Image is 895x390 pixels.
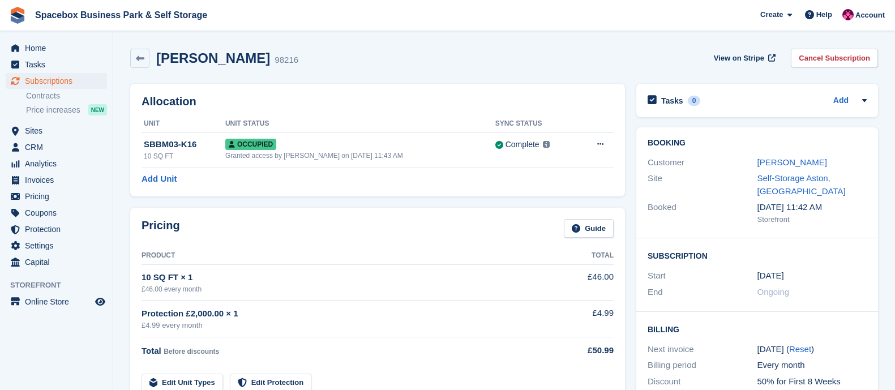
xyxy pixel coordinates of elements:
div: Discount [648,375,757,388]
a: menu [6,40,107,56]
span: Settings [25,238,93,254]
div: Billing period [648,359,757,372]
div: £50.99 [551,344,614,357]
div: End [648,286,757,299]
span: Before discounts [164,348,219,355]
span: Protection [25,221,93,237]
h2: Subscription [648,250,867,261]
div: Every month [757,359,867,372]
div: Booked [648,201,757,225]
span: Sites [25,123,93,139]
span: Online Store [25,294,93,310]
div: 0 [688,96,701,106]
span: Help [816,9,832,20]
a: Add Unit [142,173,177,186]
div: £46.00 every month [142,284,551,294]
a: Reset [789,344,811,354]
img: stora-icon-8386f47178a22dfd0bd8f6a31ec36ba5ce8667c1dd55bd0f319d3a0aa187defe.svg [9,7,26,24]
td: £4.99 [551,301,614,337]
a: menu [6,188,107,204]
a: menu [6,123,107,139]
div: Granted access by [PERSON_NAME] on [DATE] 11:43 AM [225,151,495,161]
th: Sync Status [495,115,578,133]
h2: [PERSON_NAME] [156,50,270,66]
img: Avishka Chauhan [842,9,854,20]
span: Price increases [26,105,80,115]
div: [DATE] 11:42 AM [757,201,867,214]
h2: Allocation [142,95,614,108]
h2: Tasks [661,96,683,106]
div: £4.99 every month [142,320,551,331]
td: £46.00 [551,264,614,300]
div: 10 SQ FT [144,151,225,161]
span: Account [855,10,885,21]
img: icon-info-grey-7440780725fd019a000dd9b08b2336e03edf1995a4989e88bcd33f0948082b44.svg [543,141,550,148]
h2: Pricing [142,219,180,238]
a: menu [6,254,107,270]
th: Unit Status [225,115,495,133]
a: Price increases NEW [26,104,107,116]
span: Ongoing [757,287,790,297]
span: Storefront [10,280,113,291]
div: SBBM03-K16 [144,138,225,151]
th: Total [551,247,614,265]
div: Protection £2,000.00 × 1 [142,307,551,320]
a: [PERSON_NAME] [757,157,827,167]
a: menu [6,57,107,72]
a: Add [833,95,849,108]
span: Create [760,9,783,20]
span: Analytics [25,156,93,172]
a: Contracts [26,91,107,101]
div: 10 SQ FT × 1 [142,271,551,284]
a: menu [6,238,107,254]
span: CRM [25,139,93,155]
th: Unit [142,115,225,133]
a: Self-Storage Aston, [GEOGRAPHIC_DATA] [757,173,846,196]
div: 98216 [275,54,298,67]
span: Tasks [25,57,93,72]
div: Storefront [757,214,867,225]
span: Home [25,40,93,56]
a: Spacebox Business Park & Self Storage [31,6,212,24]
a: Guide [564,219,614,238]
div: 50% for First 8 Weeks [757,375,867,388]
div: Next invoice [648,343,757,356]
a: menu [6,294,107,310]
span: Total [142,346,161,355]
span: View on Stripe [714,53,764,64]
span: Occupied [225,139,276,150]
div: [DATE] ( ) [757,343,867,356]
span: Subscriptions [25,73,93,89]
a: menu [6,205,107,221]
h2: Booking [648,139,867,148]
div: Start [648,269,757,282]
a: menu [6,139,107,155]
a: Preview store [93,295,107,308]
span: Coupons [25,205,93,221]
time: 2025-07-26 23:00:00 UTC [757,269,784,282]
span: Capital [25,254,93,270]
a: View on Stripe [709,49,778,67]
a: Cancel Subscription [791,49,878,67]
div: Customer [648,156,757,169]
a: menu [6,156,107,172]
th: Product [142,247,551,265]
h2: Billing [648,323,867,335]
div: NEW [88,104,107,115]
a: menu [6,221,107,237]
span: Pricing [25,188,93,204]
a: menu [6,73,107,89]
div: Complete [506,139,539,151]
a: menu [6,172,107,188]
div: Site [648,172,757,198]
span: Invoices [25,172,93,188]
